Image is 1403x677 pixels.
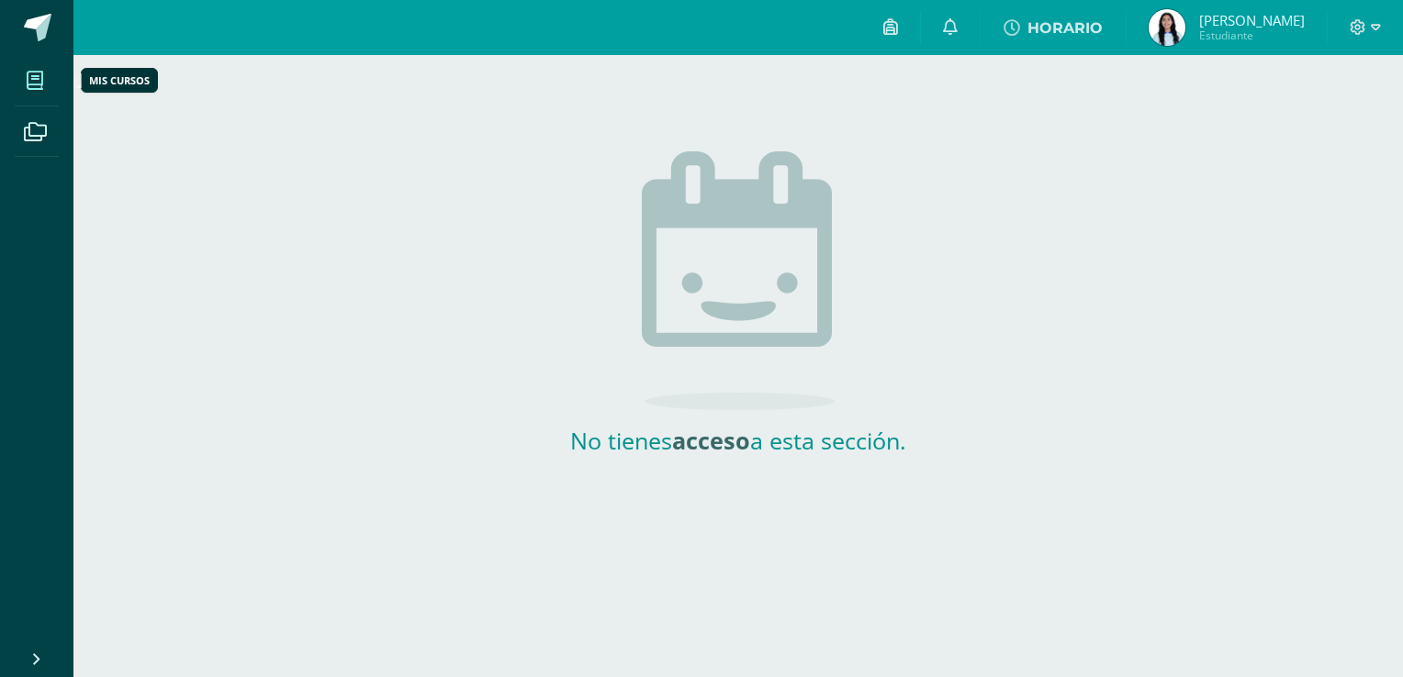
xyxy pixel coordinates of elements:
div: Mis cursos [89,73,150,87]
img: ec44201f3f23ef3782e1b7534c9ce4e2.png [1149,9,1185,46]
h2: No tienes a esta sección. [555,425,922,456]
span: Estudiante [1199,28,1305,43]
span: [PERSON_NAME] [1199,11,1305,29]
span: HORARIO [1027,19,1103,37]
img: no_activities.png [642,151,835,410]
strong: acceso [672,425,750,456]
